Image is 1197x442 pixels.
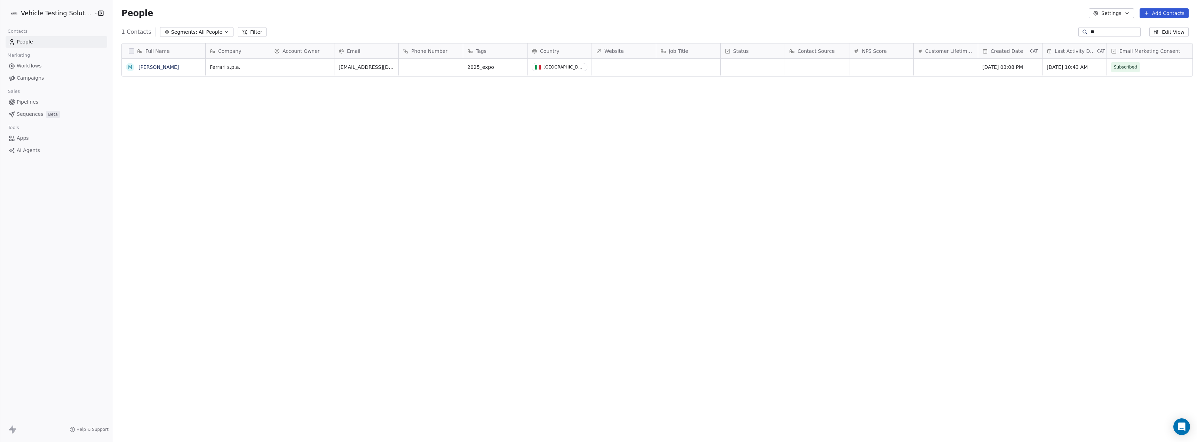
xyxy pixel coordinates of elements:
[122,43,205,58] div: Full Name
[138,64,179,70] a: [PERSON_NAME]
[283,48,320,55] span: Account Owner
[5,122,22,133] span: Tools
[1140,8,1189,18] button: Add Contacts
[17,147,40,154] span: AI Agents
[334,43,398,58] div: Email
[122,59,206,416] div: grid
[656,43,720,58] div: Job Title
[270,43,334,58] div: Account Owner
[1043,43,1107,58] div: Last Activity DateCAT
[10,9,18,17] img: VTS%20Logo%20Darker.png
[210,64,265,71] span: Ferrari s.p.a.
[17,98,38,106] span: Pipelines
[925,48,974,55] span: Customer Lifetime Value
[1173,418,1190,435] div: Open Intercom Messenger
[6,145,107,156] a: AI Agents
[862,48,887,55] span: NPS Score
[540,48,560,55] span: Country
[8,7,89,19] button: Vehicle Testing Solutions
[17,38,33,46] span: People
[785,43,849,58] div: Contact Source
[1055,48,1096,55] span: Last Activity Date
[798,48,835,55] span: Contact Source
[1030,48,1038,54] span: CAT
[6,132,107,144] a: Apps
[528,43,592,58] div: Country
[70,427,109,432] a: Help & Support
[849,43,913,58] div: NPS Score
[721,43,785,58] div: Status
[982,64,1038,71] span: [DATE] 03:08 PM
[733,48,749,55] span: Status
[463,43,527,58] div: Tags
[5,50,33,61] span: Marketing
[604,48,624,55] span: Website
[171,29,197,36] span: Segments:
[339,64,394,71] span: [EMAIL_ADDRESS][DOMAIN_NAME]
[1089,8,1134,18] button: Settings
[669,48,688,55] span: Job Title
[77,427,109,432] span: Help & Support
[347,48,360,55] span: Email
[5,26,31,37] span: Contacts
[467,64,523,71] span: 2025_expo
[206,43,270,58] div: Company
[592,43,656,58] div: Website
[6,60,107,72] a: Workflows
[1047,64,1102,71] span: [DATE] 10:43 AM
[1119,48,1180,55] span: Email Marketing Consent
[978,43,1042,58] div: Created DateCAT
[544,65,584,70] div: [GEOGRAPHIC_DATA]
[17,62,42,70] span: Workflows
[1149,27,1189,37] button: Edit View
[1107,43,1193,58] div: Email Marketing Consent
[121,28,151,36] span: 1 Contacts
[5,86,23,97] span: Sales
[17,111,43,118] span: Sequences
[6,96,107,108] a: Pipelines
[1097,48,1105,54] span: CAT
[411,48,447,55] span: Phone Number
[21,9,92,18] span: Vehicle Testing Solutions
[914,43,978,58] div: Customer Lifetime Value
[476,48,486,55] span: Tags
[128,64,132,71] div: M
[17,74,44,82] span: Campaigns
[218,48,241,55] span: Company
[991,48,1023,55] span: Created Date
[6,36,107,48] a: People
[199,29,222,36] span: All People
[145,48,170,55] span: Full Name
[1114,64,1137,71] span: Subscribed
[6,72,107,84] a: Campaigns
[6,109,107,120] a: SequencesBeta
[121,8,153,18] span: People
[46,111,60,118] span: Beta
[399,43,463,58] div: Phone Number
[238,27,267,37] button: Filter
[17,135,29,142] span: Apps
